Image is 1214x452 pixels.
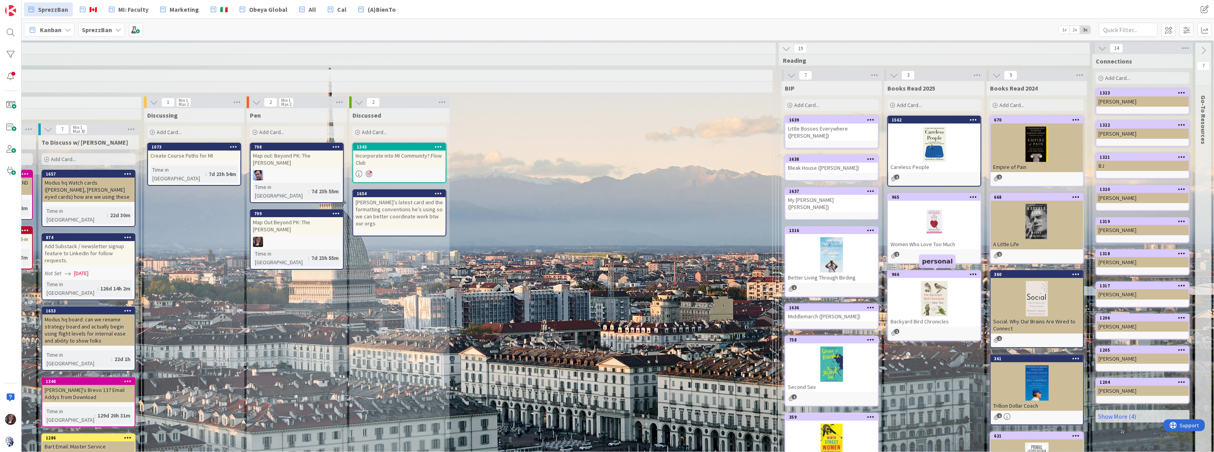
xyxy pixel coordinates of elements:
div: 670 [991,116,1083,123]
div: Backyard Bird Chronicles [888,316,981,327]
div: 1322[PERSON_NAME] [1097,122,1189,139]
span: 3 [901,71,915,80]
div: 1323[PERSON_NAME] [1097,89,1189,107]
a: 1637My [PERSON_NAME] ([PERSON_NAME]) [785,187,879,220]
div: My [PERSON_NAME] ([PERSON_NAME]) [786,195,878,212]
a: 🇮🇹 [206,2,233,16]
span: 1 [997,413,1002,418]
div: A Little Life [991,239,1083,249]
div: 966Backyard Bird Chronicles [888,271,981,327]
a: 874Add Substack / newsletter signup feature to LinkedIn for follow requests.Not Set[DATE]Time in ... [42,233,135,300]
div: 1319 [1100,219,1189,224]
div: 1321 [1100,154,1189,160]
input: Quick Filter... [1099,23,1158,37]
div: 1205 [1097,347,1189,354]
div: 1653Modus hq board: can we rename strategy board and actually begin using flight levels for inter... [42,307,135,346]
div: Map Out Beyond PK: The [PERSON_NAME] [251,217,343,234]
div: Max 30 [73,129,85,133]
div: 1320[PERSON_NAME] [1097,186,1189,203]
a: 1205[PERSON_NAME] [1096,346,1190,372]
span: 1x [1059,26,1069,34]
div: 1638Bleak House ([PERSON_NAME]) [786,156,878,173]
span: Add Card... [999,102,1024,109]
div: 966 [888,271,981,278]
div: 22d 30m [108,211,132,220]
div: Modus hq board: can we rename strategy board and actually begin using flight levels for internal ... [42,314,135,346]
span: SprezzBan [38,5,68,14]
div: Max 2 [281,102,291,106]
a: 1343Incorporate into MI Community? Flow Club [352,143,446,183]
span: : [97,284,98,293]
div: 1322 [1100,122,1189,128]
span: 2 [264,98,277,107]
div: 7d 23h 55m [309,187,341,196]
a: Show More (4) [1096,410,1190,423]
div: 670 [994,117,1083,123]
span: 19 [794,44,807,53]
div: [PERSON_NAME] [1097,96,1189,107]
div: 1654[PERSON_NAME]’s latest card and the formatting conventions he’s using so we can better coordi... [353,190,446,229]
a: 965Women Who Love Too Much [887,193,981,264]
a: 1562Careless People [887,116,981,187]
div: JB [251,170,343,180]
a: 1316Better Living Through Birding [785,226,879,297]
div: Incorporate into MI Community? Flow Club [353,151,446,168]
div: 1562 [888,116,981,123]
div: 1316Better Living Through Birding [786,227,878,283]
a: 1321BJ [1096,153,1190,179]
span: 9 [1004,71,1017,80]
div: Little Bosses Everywhere ([PERSON_NAME]) [786,123,878,141]
span: [DATE] [74,269,89,278]
div: 1206 [1100,315,1189,321]
span: 🇮🇹 [220,5,228,14]
div: 1317[PERSON_NAME] [1097,282,1189,300]
span: Add Card... [897,102,922,109]
img: JB [253,170,263,180]
span: : [206,170,207,178]
span: (A)BienTo [368,5,396,14]
div: 1073Create Course Paths for MI [148,143,240,161]
span: 🇨🇦 [89,5,97,14]
a: 1204[PERSON_NAME] [1096,378,1190,404]
span: To Discuss w/ Jim [42,138,128,146]
a: MI: Faculty [104,2,153,16]
div: 1286 [46,435,135,441]
div: 1323 [1097,89,1189,96]
span: 1 [894,329,900,334]
div: 799 [254,211,343,216]
div: 1638 [789,156,878,162]
div: 1073 [152,144,240,150]
span: Add Card... [1105,74,1130,82]
div: 1343 [353,143,446,151]
a: All [294,2,321,16]
a: 1317[PERSON_NAME] [1096,281,1190,307]
div: Time in [GEOGRAPHIC_DATA] [45,280,97,297]
span: Reading [783,56,1080,64]
a: Cal [323,2,351,16]
a: 1654[PERSON_NAME]’s latest card and the formatting conventions he’s using so we can better coordi... [352,189,446,236]
span: Kanban [40,25,61,34]
div: 799Map Out Beyond PK: The [PERSON_NAME] [251,210,343,234]
div: 1636Middlemarch ([PERSON_NAME]) [786,304,878,321]
div: 1322 [1097,122,1189,129]
div: Modus hq Watch cards ([PERSON_NAME], [PERSON_NAME] eyed cards) how are we using these [42,178,135,202]
div: 965 [892,194,981,200]
div: 1340 [42,378,135,385]
div: 965 [888,194,981,201]
span: Books Read 2025 [887,84,935,92]
span: 1 [792,394,797,399]
span: 1 [894,252,900,257]
div: 874 [46,235,135,240]
a: 758Second Sex [785,336,879,407]
div: 1204 [1100,379,1189,385]
a: (A)BienTo [354,2,401,16]
div: [PERSON_NAME] [1097,289,1189,300]
div: 1653 [46,308,135,314]
a: 1320[PERSON_NAME] [1096,185,1190,211]
a: 1340[PERSON_NAME]'s Brevo 137 Email Addys from DownloadTime in [GEOGRAPHIC_DATA]:129d 20h 31m [42,377,135,427]
div: [PERSON_NAME] [1097,193,1189,203]
div: 1319[PERSON_NAME] [1097,218,1189,235]
span: Cal [337,5,347,14]
span: 1 [792,285,797,290]
div: [PERSON_NAME] [1097,225,1189,235]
